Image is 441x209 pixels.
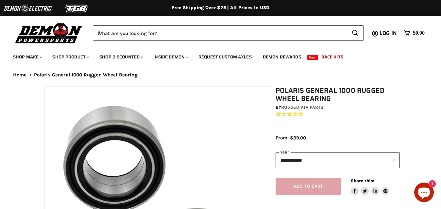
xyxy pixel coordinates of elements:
[93,25,364,40] form: Product
[8,50,46,64] a: Shop Make
[258,50,306,64] a: Demon Rewards
[413,30,425,36] span: $0.00
[148,50,192,64] a: Inside Demon
[380,29,397,37] span: Log in
[13,72,27,78] a: Home
[276,104,400,111] div: by
[8,48,423,64] ul: Main menu
[347,25,364,40] button: Search
[351,178,390,195] aside: Share this:
[47,50,93,64] a: Shop Product
[281,104,323,110] a: Rugged ATV Parts
[412,183,436,204] inbox-online-store-chat: Shopify online store chat
[401,28,428,38] a: $0.00
[3,2,52,15] img: Demon Electric Logo 2
[377,30,401,36] a: Log in
[276,152,400,168] select: year
[351,178,374,183] span: Share this:
[276,135,306,141] span: From: $39.00
[307,55,318,60] span: New!
[94,50,147,64] a: Shop Discounted
[276,111,400,118] span: Rated 0.0 out of 5 stars 0 reviews
[93,25,347,40] input: When autocomplete results are available use up and down arrows to review and enter to select
[34,72,138,78] span: Polaris General 1000 Rugged Wheel Bearing
[194,50,257,64] a: Request Custom Axles
[13,21,85,44] img: Demon Powersports
[276,87,400,103] h1: Polaris General 1000 Rugged Wheel Bearing
[52,2,101,15] img: TGB Logo 2
[316,50,348,64] a: Race Kits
